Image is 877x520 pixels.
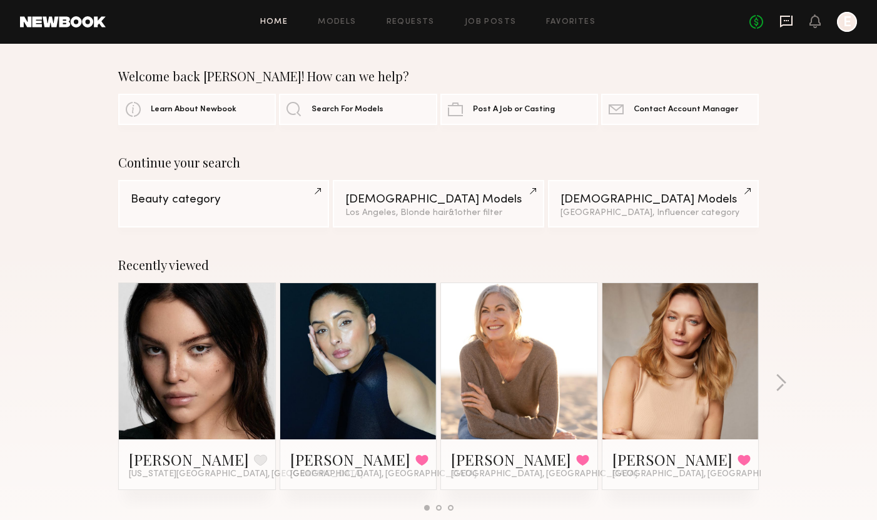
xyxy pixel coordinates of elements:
a: [DEMOGRAPHIC_DATA] ModelsLos Angeles, Blonde hair&1other filter [333,180,544,227]
div: Los Angeles, Blonde hair [345,209,531,217]
div: Beauty category [131,194,317,206]
a: [PERSON_NAME] [451,449,571,469]
a: Post A Job or Casting [440,94,598,125]
span: [GEOGRAPHIC_DATA], [GEOGRAPHIC_DATA] [290,469,477,479]
div: Welcome back [PERSON_NAME]! How can we help? [118,69,759,84]
a: Requests [387,18,435,26]
div: Continue your search [118,155,759,170]
a: [PERSON_NAME] [612,449,733,469]
a: Search For Models [279,94,437,125]
div: Recently viewed [118,257,759,272]
a: Learn About Newbook [118,94,276,125]
a: Job Posts [465,18,517,26]
span: [GEOGRAPHIC_DATA], [GEOGRAPHIC_DATA] [451,469,637,479]
a: Models [318,18,356,26]
span: Learn About Newbook [151,106,236,114]
a: [DEMOGRAPHIC_DATA] Models[GEOGRAPHIC_DATA], Influencer category [548,180,759,227]
a: [PERSON_NAME] [290,449,410,469]
div: [GEOGRAPHIC_DATA], Influencer category [560,209,746,217]
div: [DEMOGRAPHIC_DATA] Models [345,194,531,206]
a: Contact Account Manager [601,94,759,125]
div: [DEMOGRAPHIC_DATA] Models [560,194,746,206]
span: Contact Account Manager [634,106,738,114]
a: Home [260,18,288,26]
span: [GEOGRAPHIC_DATA], [GEOGRAPHIC_DATA] [612,469,799,479]
a: [PERSON_NAME] [129,449,249,469]
span: Search For Models [312,106,383,114]
a: Favorites [546,18,596,26]
a: Beauty category [118,180,329,227]
span: Post A Job or Casting [473,106,555,114]
a: E [837,12,857,32]
span: & 1 other filter [449,209,502,217]
span: [US_STATE][GEOGRAPHIC_DATA], [GEOGRAPHIC_DATA] [129,469,363,479]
